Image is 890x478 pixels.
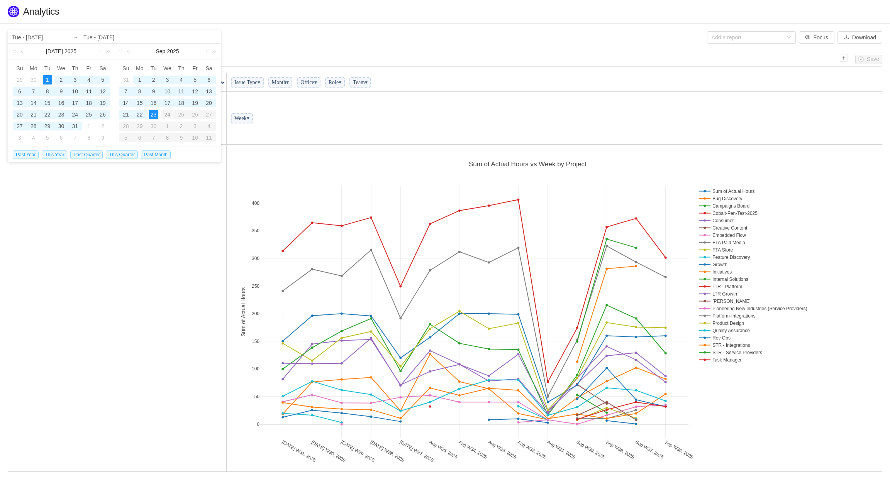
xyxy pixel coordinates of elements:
[147,62,161,74] th: Tue
[27,65,41,72] span: Mo
[188,120,202,132] td: October 3, 2025
[96,62,110,74] th: Sat
[174,74,188,86] td: September 4, 2025
[174,97,188,109] td: September 18, 2025
[23,6,59,17] span: Analytics
[119,65,133,72] span: Su
[161,110,175,119] div: 24
[190,98,200,108] div: 19
[161,74,175,86] td: September 3, 2025
[98,98,107,108] div: 19
[119,109,133,120] td: September 21, 2025
[13,132,27,144] td: August 3, 2025
[13,86,27,97] td: July 6, 2025
[98,110,107,119] div: 26
[54,65,68,72] span: We
[119,86,133,97] td: September 7, 2025
[125,44,132,59] a: Previous month (PageUp)
[41,109,54,120] td: July 22, 2025
[68,97,82,109] td: July 17, 2025
[102,44,112,59] a: Next year (Control + right)
[161,133,175,142] div: 8
[84,110,93,119] div: 25
[202,110,216,119] div: 27
[98,122,107,131] div: 2
[29,122,38,131] div: 28
[188,132,202,144] td: October 10, 2025
[149,87,158,96] div: 9
[84,75,93,84] div: 4
[188,74,202,86] td: September 5, 2025
[119,132,133,144] td: October 5, 2025
[27,132,41,144] td: August 4, 2025
[70,133,80,142] div: 7
[119,122,133,131] div: 28
[202,65,216,72] span: Sa
[27,109,41,120] td: July 21, 2025
[84,87,93,96] div: 11
[202,122,216,131] div: 4
[8,6,19,17] img: Quantify
[27,62,41,74] th: Mon
[82,120,96,132] td: August 1, 2025
[787,35,791,41] i: icon: down
[96,97,110,109] td: July 19, 2025
[174,86,188,97] td: September 11, 2025
[135,110,144,119] div: 22
[174,65,188,72] span: Th
[174,120,188,132] td: October 2, 2025
[54,132,68,144] td: August 6, 2025
[135,87,144,96] div: 8
[837,31,882,44] button: icon: downloadDownload
[133,74,147,86] td: September 1, 2025
[147,97,161,109] td: September 16, 2025
[174,133,188,142] div: 9
[149,75,158,84] div: 2
[84,122,93,131] div: 1
[68,86,82,97] td: July 10, 2025
[204,87,214,96] div: 13
[84,133,93,142] div: 8
[106,150,138,159] span: This Quarter
[155,44,166,59] a: Sep
[188,109,202,120] td: September 26, 2025
[96,44,103,59] a: Next month (PageDown)
[68,65,82,72] span: Th
[147,109,161,120] td: September 23, 2025
[29,98,38,108] div: 14
[174,62,188,74] th: Thu
[29,75,38,84] div: 30
[11,44,21,59] a: Last year (Control + left)
[133,97,147,109] td: September 15, 2025
[147,65,161,72] span: Tu
[68,62,82,74] th: Thu
[43,87,52,96] div: 8
[64,44,77,59] a: 2025
[54,74,68,86] td: July 2, 2025
[43,133,52,142] div: 5
[712,34,783,41] div: Add a report
[202,44,209,59] a: Next month (PageDown)
[163,87,172,96] div: 10
[247,115,249,121] span: ▾
[56,133,66,142] div: 6
[161,65,175,72] span: We
[70,75,80,84] div: 3
[15,87,24,96] div: 6
[314,79,317,85] span: ▾
[202,97,216,109] td: September 20, 2025
[54,120,68,132] td: July 30, 2025
[147,86,161,97] td: September 9, 2025
[27,97,41,109] td: July 14, 2025
[231,77,264,88] span: Issue Type
[41,62,54,74] th: Tue
[204,75,214,84] div: 6
[133,120,147,132] td: September 29, 2025
[163,75,172,84] div: 3
[96,132,110,144] td: August 9, 2025
[121,75,131,84] div: 31
[325,77,345,88] span: Role
[82,65,96,72] span: Fr
[43,122,52,131] div: 29
[15,133,24,142] div: 3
